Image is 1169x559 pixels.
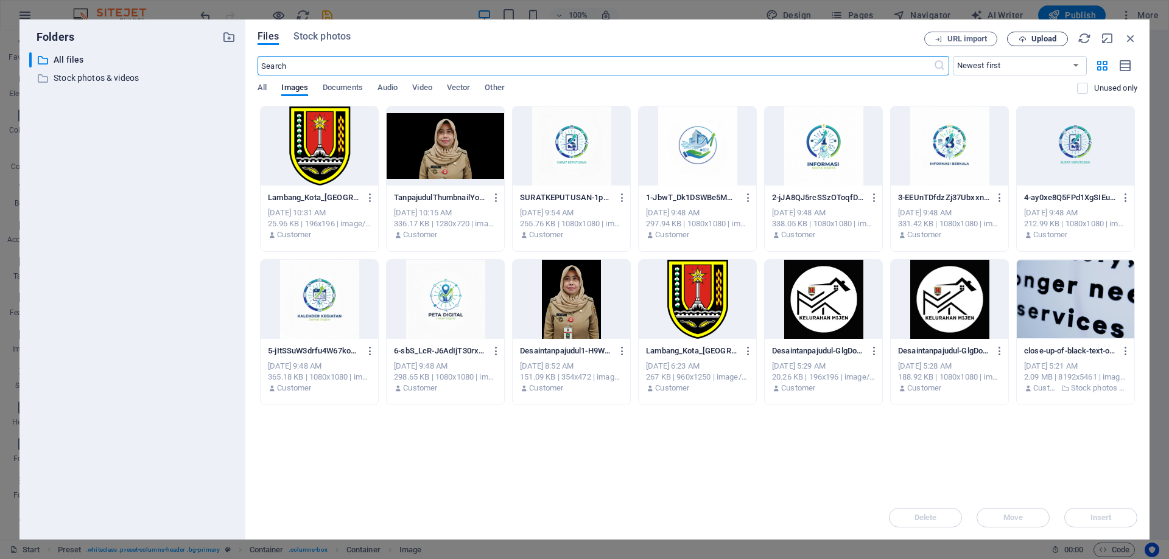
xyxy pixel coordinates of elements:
div: [DATE] 9:48 AM [394,361,497,372]
div: ​ [29,52,32,68]
div: 267 KB | 960x1250 | image/png [646,372,749,383]
div: 338.05 KB | 1080x1080 | image/png [772,218,875,229]
div: By: Customer | Folder: Stock photos & videos [1024,383,1127,394]
p: Lambang_Kota_Semarang-dRdpBz5TLy39HfN8DRWDVQ.png [646,345,737,356]
button: Upload [1007,32,1068,46]
p: Customer [277,229,311,240]
p: Customer [781,383,815,394]
p: Stock photos & videos [1071,383,1127,394]
p: 2-jJA8QJ5rcSSzOToqfDNxLg.png [772,192,863,203]
p: 6-sbS_LcR-J6AdIjT30rxo2Q.png [394,345,485,356]
div: [DATE] 5:21 AM [1024,361,1127,372]
button: URL import [924,32,997,46]
p: Customer [403,383,437,394]
div: [DATE] 5:28 AM [898,361,1001,372]
button: 2 [28,490,35,497]
div: 255.76 KB | 1080x1080 | image/png [520,218,623,229]
div: [DATE] 5:29 AM [772,361,875,372]
span: All [258,80,267,97]
i: Minimize [1101,32,1114,45]
p: Desaintanpajudul-GlgDoJKGD32SzmCHZfIFIg.png [898,345,989,356]
span: Documents [323,80,363,97]
p: Displays only files that are not in use on the website. Files added during this session can still... [1094,83,1137,94]
div: [DATE] 9:54 AM [520,207,623,218]
span: Stock photos [293,29,351,44]
p: close-up-of-black-text-on-a-white-screen-emphasizing-services-K70rXfoau1aezgELVyqrdQ.jpeg [1024,345,1115,356]
div: 331.42 KB | 1080x1080 | image/png [898,218,1001,229]
div: 298.65 KB | 1080x1080 | image/png [394,372,497,383]
p: Customer [403,229,437,240]
p: 3-EEUnTDfdzZj37UbxxnaVZQ.png [898,192,989,203]
span: Images [281,80,308,97]
span: Upload [1031,35,1056,43]
p: Customer [907,229,941,240]
p: 5-jItSSuW3drfu4W67ko0QTA.png [268,345,359,356]
div: 25.96 KB | 196x196 | image/png [268,218,371,229]
p: All files [54,53,213,67]
div: 151.09 KB | 354x472 | image/png [520,372,623,383]
p: 4-ay0xe8Q5FPd1XgSIEuy5SQ.png [1024,192,1115,203]
p: Customer [781,229,815,240]
p: Customer [529,229,563,240]
div: [DATE] 9:48 AM [646,207,749,218]
i: Create new folder [222,30,236,44]
p: Customer [1033,383,1058,394]
p: Customer [529,383,563,394]
span: Vector [447,80,471,97]
span: Audio [377,80,398,97]
div: [DATE] 9:48 AM [268,361,371,372]
div: [DATE] 9:48 AM [898,207,1001,218]
div: [DATE] 9:48 AM [1024,207,1127,218]
p: Customer [655,383,689,394]
div: [DATE] 10:15 AM [394,207,497,218]
p: Stock photos & videos [54,71,213,85]
div: 188.92 KB | 1080x1080 | image/png [898,372,1001,383]
div: [DATE] 6:23 AM [646,361,749,372]
p: TanpajudulThumbnailYouTube-WqM27vMQqs0KRVGfVvsz8g.png [394,192,485,203]
button: 3 [28,508,35,515]
p: Customer [655,229,689,240]
p: Lambang_Kota_Semarang-dRdpBz5TLy39HfN8DRWDVQ-kEifU-FUBlBir4H7wfe4UA.png [268,192,359,203]
p: Customer [277,383,311,394]
div: Stock photos & videos [29,71,236,86]
p: Desaintanpajudul-GlgDoJKGD32SzmCHZfIFIg-THomsCNvTdIEm2I-9N8eKw.png [772,345,863,356]
div: 212.99 KB | 1080x1080 | image/png [1024,218,1127,229]
span: Video [412,80,432,97]
div: 2.09 MB | 8192x5461 | image/jpeg [1024,372,1127,383]
input: Search [258,56,933,75]
span: Other [485,80,504,97]
div: 365.18 KB | 1080x1080 | image/png [268,372,371,383]
div: 336.17 KB | 1280x720 | image/png [394,218,497,229]
div: 20.26 KB | 196x196 | image/png [772,372,875,383]
i: Reload [1078,32,1091,45]
div: [DATE] 9:48 AM [772,207,875,218]
div: [DATE] 10:31 AM [268,207,371,218]
p: Desaintanpajudul1-H9WS9gwyS-c7VFD5DTEEoA.png [520,345,611,356]
span: URL import [947,35,987,43]
p: Customer [907,383,941,394]
span: Files [258,29,279,44]
div: 297.94 KB | 1080x1080 | image/png [646,218,749,229]
i: Close [1124,32,1137,45]
p: 1-JbwT_Dk1DSWBe5MT0xKNaw.png [646,192,737,203]
button: 1 [28,471,35,479]
div: [DATE] 8:52 AM [520,361,623,372]
p: SURATKEPUTUSAN-1puwHW6qItXQmdE0iJPfjQ.png [520,192,611,203]
p: Folders [29,29,74,45]
p: Customer [1033,229,1067,240]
